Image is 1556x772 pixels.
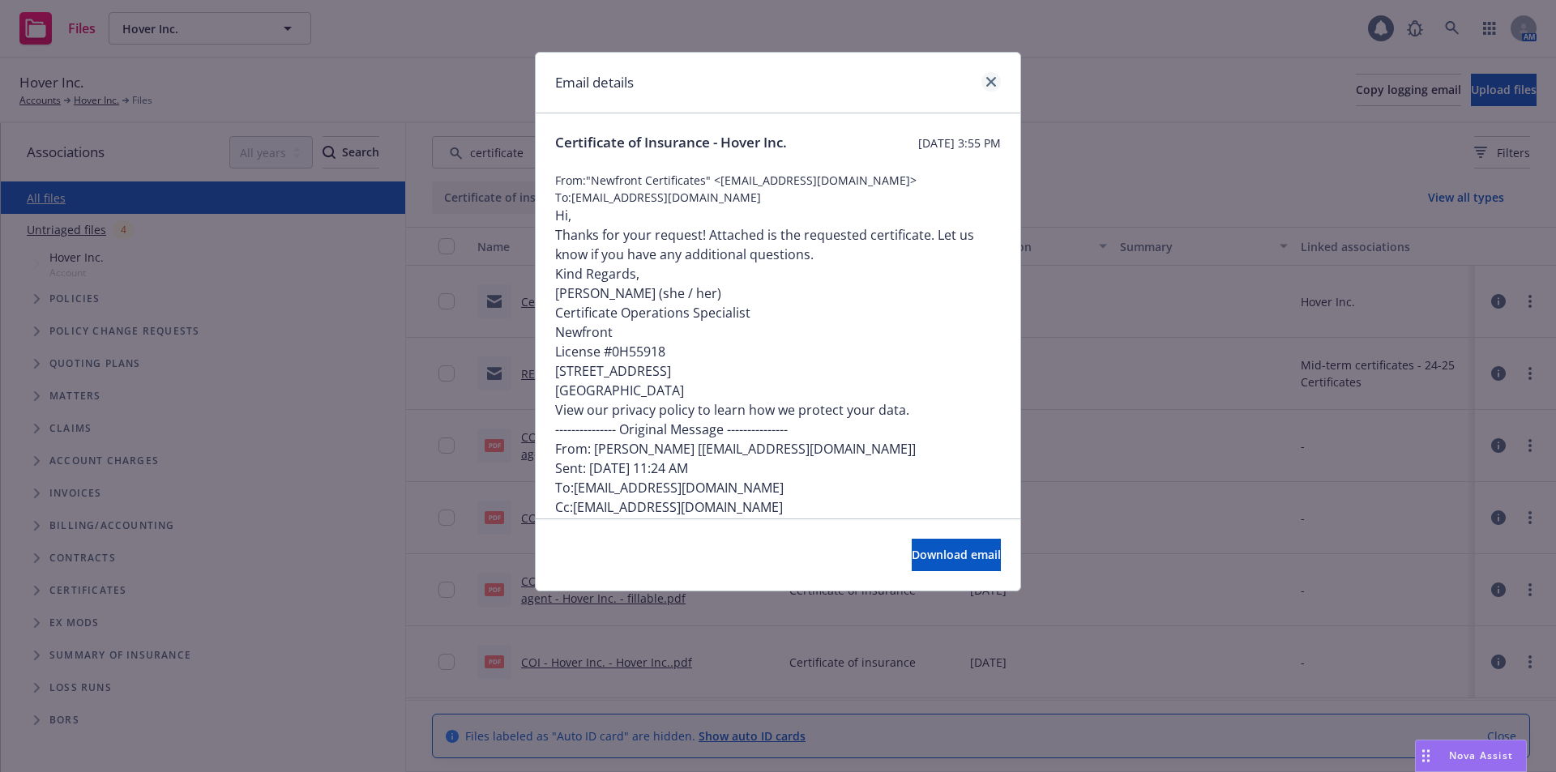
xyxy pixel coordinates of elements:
[555,400,1001,420] p: View our privacy policy to learn how we protect your data.
[555,322,1001,342] p: Newfront
[555,189,1001,206] span: To: [EMAIL_ADDRESS][DOMAIN_NAME]
[912,547,1001,562] span: Download email
[1415,740,1527,772] button: Nova Assist
[1449,749,1513,762] span: Nova Assist
[555,361,1001,381] p: [STREET_ADDRESS]
[981,72,1001,92] a: close
[555,264,1001,284] p: Kind Regards,
[918,134,1001,151] span: [DATE] 3:55 PM
[555,206,1001,225] p: Hi,
[1416,740,1436,771] div: Drag to move
[555,225,1001,264] p: Thanks for your request! Attached is the requested certificate. Let us know if you have any addit...
[555,420,1001,536] p: --------------- Original Message --------------- From: [PERSON_NAME] [[EMAIL_ADDRESS][DOMAIN_NAME...
[555,381,1001,400] p: [GEOGRAPHIC_DATA]
[555,172,1001,189] span: From: "Newfront Certificates" <[EMAIL_ADDRESS][DOMAIN_NAME]>
[573,498,783,516] a: [EMAIL_ADDRESS][DOMAIN_NAME]
[555,284,1001,303] p: [PERSON_NAME] (she / her)
[555,133,787,152] span: Certificate of Insurance - Hover Inc.
[555,72,634,93] h1: Email details
[912,539,1001,571] button: Download email
[555,342,1001,361] p: License #0H55918
[555,303,1001,322] p: Certificate Operations Specialist
[574,479,784,497] a: [EMAIL_ADDRESS][DOMAIN_NAME]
